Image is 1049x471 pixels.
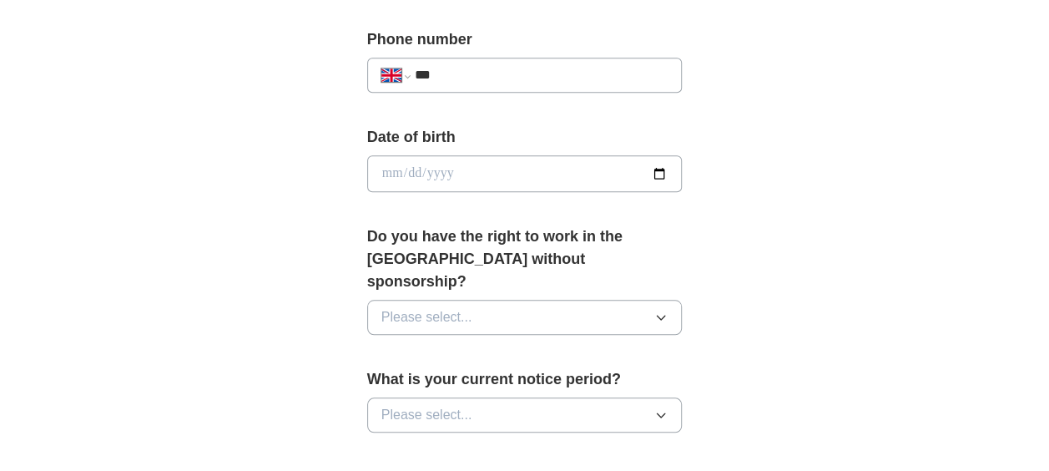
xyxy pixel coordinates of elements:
[367,28,683,51] label: Phone number
[367,126,683,149] label: Date of birth
[367,225,683,293] label: Do you have the right to work in the [GEOGRAPHIC_DATA] without sponsorship?
[381,307,472,327] span: Please select...
[367,368,683,391] label: What is your current notice period?
[367,398,683,433] button: Please select...
[367,300,683,335] button: Please select...
[381,405,472,425] span: Please select...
